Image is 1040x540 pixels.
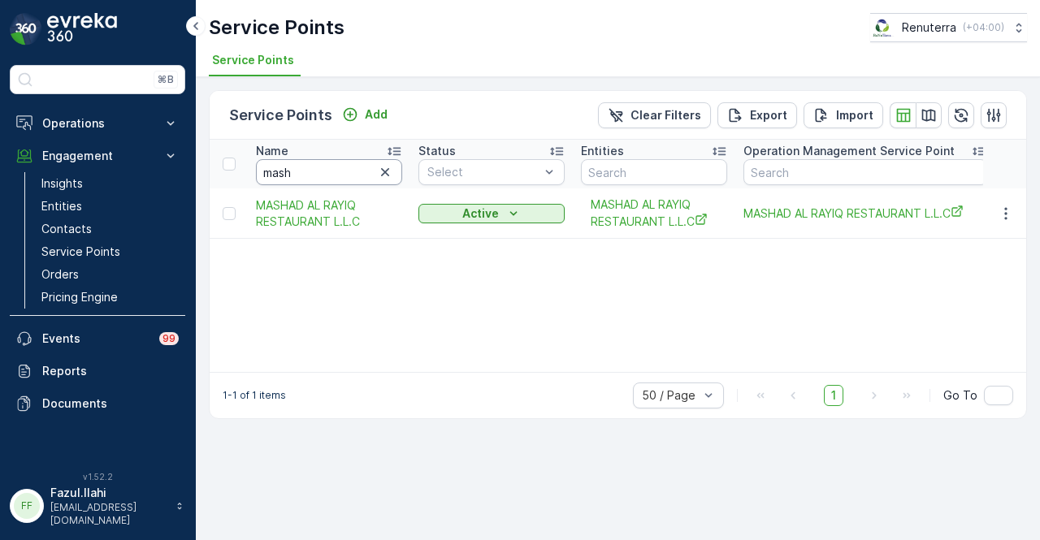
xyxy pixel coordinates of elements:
[717,102,797,128] button: Export
[229,104,332,127] p: Service Points
[336,105,394,124] button: Add
[42,148,153,164] p: Engagement
[902,19,956,36] p: Renuterra
[42,115,153,132] p: Operations
[50,501,167,527] p: [EMAIL_ADDRESS][DOMAIN_NAME]
[804,102,883,128] button: Import
[41,198,82,214] p: Entities
[10,322,185,355] a: Events99
[743,159,987,185] input: Search
[41,175,83,192] p: Insights
[10,387,185,420] a: Documents
[943,387,977,404] span: Go To
[630,107,701,123] p: Clear Filters
[158,73,174,86] p: ⌘B
[47,13,117,45] img: logo_dark-DEwI_e13.png
[256,143,288,159] p: Name
[598,102,711,128] button: Clear Filters
[50,485,167,501] p: Fazul.Ilahi
[10,107,185,140] button: Operations
[223,389,286,402] p: 1-1 of 1 items
[10,472,185,482] span: v 1.52.2
[256,159,402,185] input: Search
[10,485,185,527] button: FFFazul.Ilahi[EMAIL_ADDRESS][DOMAIN_NAME]
[256,197,402,230] a: MASHAD AL RAYIQ RESTAURANT L.L.C
[591,197,717,230] a: MASHAD AL RAYIQ RESTAURANT L.L.C
[209,15,344,41] p: Service Points
[212,52,294,68] span: Service Points
[824,385,843,406] span: 1
[418,204,565,223] button: Active
[162,332,175,345] p: 99
[35,195,185,218] a: Entities
[223,207,236,220] div: Toggle Row Selected
[743,205,987,222] a: MASHAD AL RAYIQ RESTAURANT L.L.C
[462,205,499,222] p: Active
[41,221,92,237] p: Contacts
[41,289,118,305] p: Pricing Engine
[14,493,40,519] div: FF
[10,13,42,45] img: logo
[581,159,727,185] input: Search
[365,106,388,123] p: Add
[743,143,955,159] p: Operation Management Service Point
[35,240,185,263] a: Service Points
[42,395,179,412] p: Documents
[35,218,185,240] a: Contacts
[836,107,873,123] p: Import
[427,164,539,180] p: Select
[581,143,624,159] p: Entities
[42,363,179,379] p: Reports
[35,286,185,309] a: Pricing Engine
[870,13,1027,42] button: Renuterra(+04:00)
[42,330,149,347] p: Events
[35,172,185,195] a: Insights
[750,107,787,123] p: Export
[418,143,456,159] p: Status
[41,266,79,283] p: Orders
[10,140,185,172] button: Engagement
[10,355,185,387] a: Reports
[963,21,1004,34] p: ( +04:00 )
[41,244,120,260] p: Service Points
[35,263,185,286] a: Orders
[870,19,895,37] img: Screenshot_2024-07-26_at_13.33.01.png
